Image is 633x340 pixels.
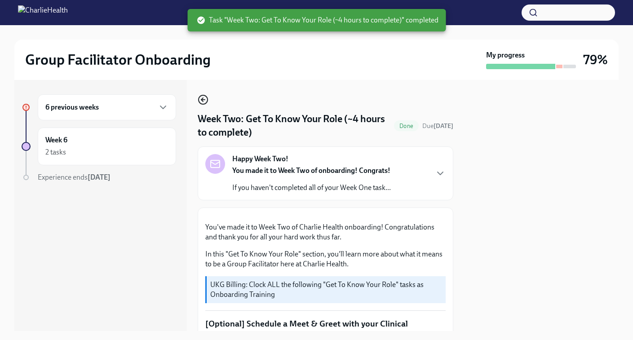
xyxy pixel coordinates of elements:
[232,166,390,175] strong: You made it to Week Two of onboarding! Congrats!
[196,15,438,25] span: Task "Week Two: Get To Know Your Role (~4 hours to complete)" completed
[210,280,442,300] p: UKG Billing: Clock ALL the following "Get To Know Your Role" tasks as Onboarding Training
[583,52,608,68] h3: 79%
[422,122,453,130] span: August 4th, 2025 10:00
[394,123,419,129] span: Done
[38,173,111,181] span: Experience ends
[18,5,68,20] img: CharlieHealth
[434,122,453,130] strong: [DATE]
[45,135,67,145] h6: Week 6
[88,173,111,181] strong: [DATE]
[45,102,99,112] h6: 6 previous weeks
[205,222,446,242] p: You've made it to Week Two of Charlie Health onboarding! Congratulations and thank you for all yo...
[38,94,176,120] div: 6 previous weeks
[232,183,391,193] p: If you haven't completed all of your Week One task...
[205,249,446,269] p: In this "Get To Know Your Role" section, you'll learn more about what it means to be a Group Faci...
[22,128,176,165] a: Week 62 tasks
[25,51,211,69] h2: Group Facilitator Onboarding
[422,122,453,130] span: Due
[232,154,288,164] strong: Happy Week Two!
[45,147,66,157] div: 2 tasks
[486,50,525,60] strong: My progress
[198,112,390,139] h4: Week Two: Get To Know Your Role (~4 hours to complete)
